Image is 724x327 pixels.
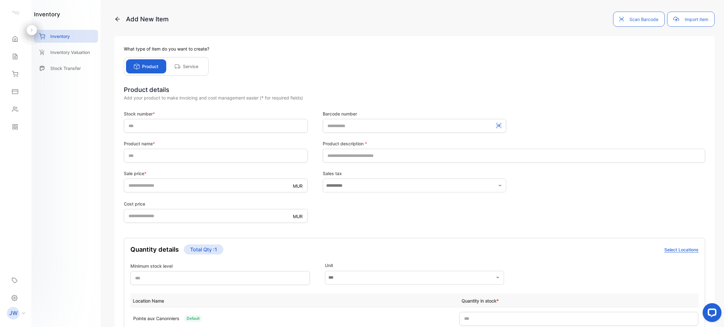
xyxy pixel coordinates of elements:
button: Import item [667,12,715,27]
label: Sale price [124,170,308,177]
div: Default [184,315,202,322]
p: Product [142,63,158,70]
span: Select Locations [664,247,699,253]
iframe: LiveChat chat widget [698,301,724,327]
label: Sales tax [323,170,507,177]
p: Inventory [50,33,70,40]
img: logo [11,8,20,18]
label: Product description [323,140,705,147]
label: Unit [325,262,504,269]
p: Pointe aux Canonniers [133,315,179,322]
p: Location Name [133,296,459,304]
h4: Quantity details [130,245,179,254]
p: MUR [293,183,303,189]
p: JW [9,309,18,317]
label: Stock number [124,110,308,117]
label: Minimum stock level [130,263,310,269]
a: Stock Transfer [34,62,98,75]
div: Product details [124,85,705,94]
label: Cost price [124,201,308,207]
p: Inventory Valuation [50,49,90,56]
div: Add your product to make invoicing and cost management easier (* for required fields) [124,94,705,101]
label: Barcode number [323,110,507,117]
a: Inventory Valuation [34,46,98,59]
span: Quantity in stock [462,298,499,303]
p: Stock Transfer [50,65,81,72]
p: Add New Item [114,14,169,24]
p: Total Qty : 1 [184,244,223,255]
label: Product name [124,140,308,147]
p: What type of item do you want to create? [124,46,705,52]
p: MUR [293,213,303,220]
a: Inventory [34,30,98,43]
p: Service [183,63,198,70]
h1: inventory [34,10,60,19]
button: Scan Barcode [613,12,665,27]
